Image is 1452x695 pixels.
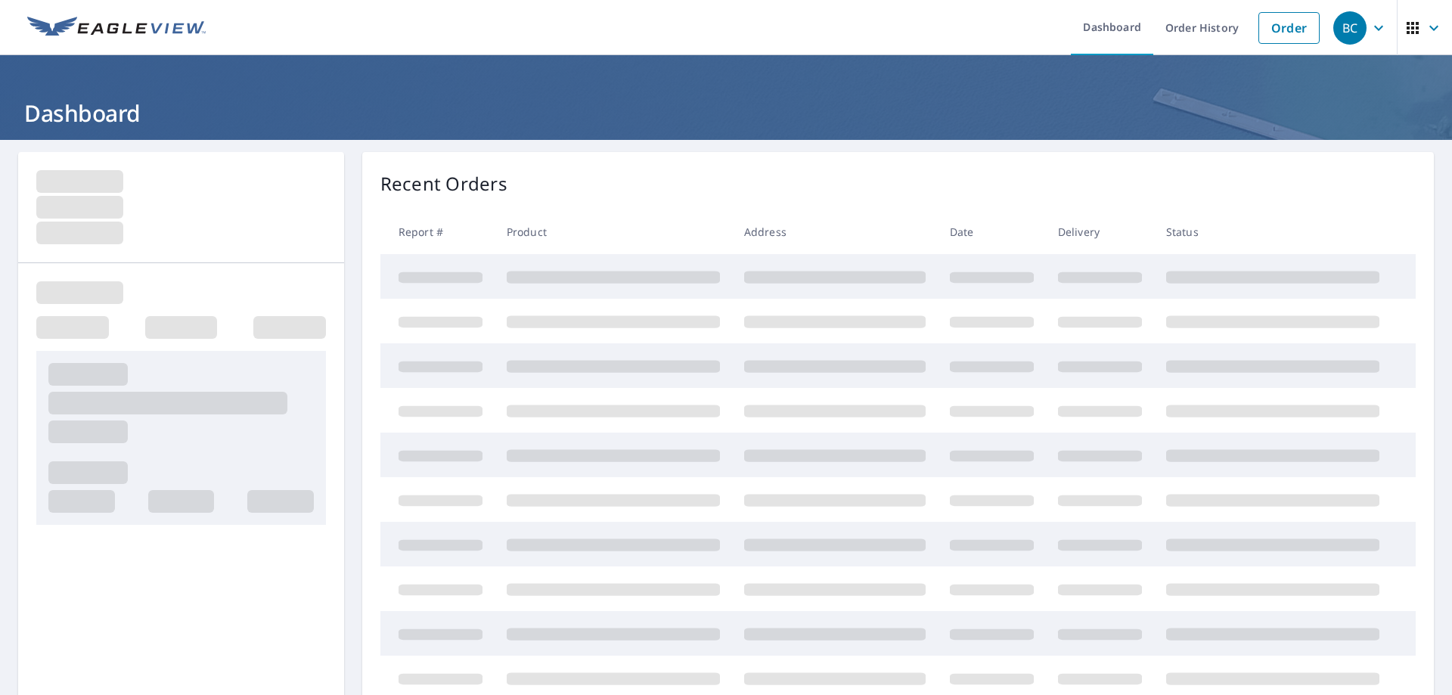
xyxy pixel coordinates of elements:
p: Recent Orders [380,170,507,197]
th: Address [732,209,938,254]
th: Report # [380,209,495,254]
th: Product [495,209,732,254]
th: Date [938,209,1046,254]
th: Delivery [1046,209,1154,254]
h1: Dashboard [18,98,1434,129]
a: Order [1258,12,1320,44]
div: BC [1333,11,1367,45]
img: EV Logo [27,17,206,39]
th: Status [1154,209,1391,254]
